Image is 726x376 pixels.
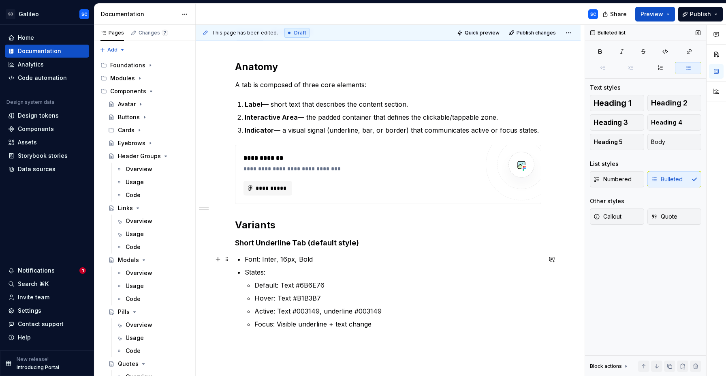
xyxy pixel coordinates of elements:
div: Search ⌘K [18,280,49,288]
p: — a visual signal (underline, bar, or border) that communicates active or focus states. [245,125,541,135]
a: Links [105,202,192,215]
div: Pills [118,308,130,316]
div: Block actions [590,361,629,372]
strong: Indicator [245,126,274,134]
button: Preview [635,7,675,21]
h2: Variants [235,219,541,232]
a: Usage [113,331,192,344]
span: Add [107,47,117,53]
strong: Label [245,100,262,108]
p: Font: Inter, 16px, Bold [245,254,541,264]
p: Active: Text #003149, underline #003149 [254,306,541,316]
button: Contact support [5,318,89,331]
a: Overview [113,163,192,176]
div: List styles [590,160,619,168]
span: Heading 3 [594,118,628,127]
div: SD [6,9,15,19]
span: This page has been edited. [212,30,278,36]
div: Quotes [118,360,139,368]
div: Home [18,34,34,42]
div: Code [126,295,141,303]
a: Code automation [5,71,89,84]
a: Overview [113,318,192,331]
a: Modals [105,254,192,266]
span: Quick preview [465,30,500,36]
div: Design tokens [18,112,59,120]
p: Default: Text #6B6E76 [254,280,541,290]
div: Components [18,125,54,133]
div: Notifications [18,266,55,275]
button: Help [5,331,89,344]
button: Heading 2 [647,95,702,111]
div: Modules [110,74,135,82]
div: Design system data [6,99,54,105]
span: Heading 2 [651,99,688,107]
button: Share [598,7,632,21]
strong: Interactive Area [245,113,298,121]
a: Invite team [5,291,89,304]
div: Usage [126,334,144,342]
a: Code [113,292,192,305]
button: Heading 3 [590,114,644,131]
span: Callout [594,213,621,221]
div: Documentation [18,47,61,55]
p: A tab is composed of three core elements: [235,80,541,90]
span: Heading 4 [651,118,682,127]
span: Quote [651,213,677,221]
div: Pages [100,30,124,36]
button: Heading 4 [647,114,702,131]
a: Components [5,122,89,135]
a: Code [113,344,192,357]
span: Share [610,10,627,18]
a: Design tokens [5,109,89,122]
span: Heading 5 [594,138,623,146]
div: Invite team [18,293,49,301]
div: Overview [126,321,152,329]
span: Publish changes [517,30,556,36]
span: Publish [690,10,711,18]
a: Quotes [105,357,192,370]
div: Documentation [101,10,177,18]
button: Add [97,44,128,56]
div: Block actions [590,363,622,370]
div: Buttons [118,113,140,121]
span: Preview [641,10,663,18]
button: Notifications1 [5,264,89,277]
button: Quick preview [455,27,503,39]
div: SC [81,11,88,17]
div: Code [126,243,141,251]
div: Components [110,87,146,95]
a: Settings [5,304,89,317]
span: Numbered [594,175,632,183]
a: Documentation [5,45,89,58]
a: Data sources [5,163,89,176]
a: Eyebrows [105,137,192,150]
div: Code [126,347,141,355]
p: States: [245,267,541,277]
div: Other styles [590,197,624,205]
span: 7 [162,30,168,36]
a: Analytics [5,58,89,71]
a: Storybook stories [5,149,89,162]
div: Avatar [118,100,136,108]
div: Changes [139,30,168,36]
span: Draft [294,30,306,36]
div: Galileo [19,10,39,18]
a: Home [5,31,89,44]
a: Header Groups [105,150,192,163]
a: Buttons [105,111,192,124]
div: Modals [118,256,139,264]
div: Data sources [18,165,56,173]
button: Publish changes [506,27,559,39]
span: 1 [79,267,86,274]
p: Hover: Text #B1B3B7 [254,293,541,303]
a: Usage [113,279,192,292]
a: Avatar [105,98,192,111]
div: Analytics [18,60,44,69]
div: SC [590,11,596,17]
button: Callout [590,208,644,225]
div: Storybook stories [18,152,68,160]
div: Text styles [590,84,621,92]
div: Components [97,85,192,98]
button: Numbered [590,171,644,187]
